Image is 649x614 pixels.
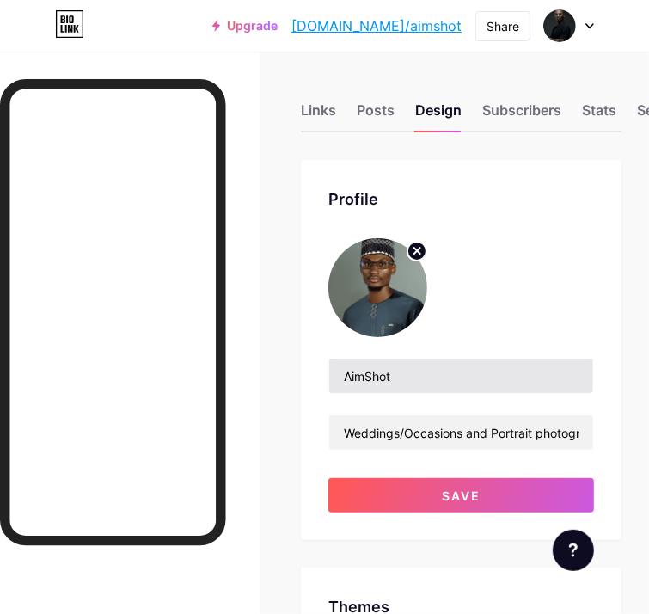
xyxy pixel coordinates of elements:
[328,187,594,211] div: Profile
[329,415,593,450] input: Bio
[291,15,462,36] a: [DOMAIN_NAME]/aimshot
[212,19,278,33] a: Upgrade
[543,9,576,42] img: Ngbede Elachi
[328,238,427,337] img: Ngbede Elachi
[301,100,336,131] div: Links
[328,478,594,513] button: Save
[415,100,462,131] div: Design
[582,100,616,131] div: Stats
[482,100,561,131] div: Subscribers
[487,17,519,35] div: Share
[442,488,481,503] span: Save
[357,100,395,131] div: Posts
[329,359,593,393] input: Name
